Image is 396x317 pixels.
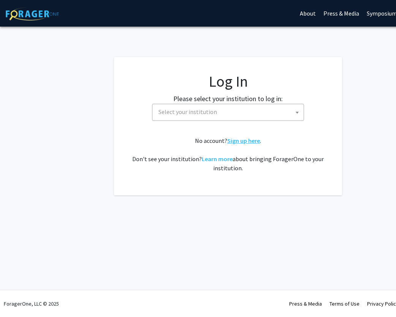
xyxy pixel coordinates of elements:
img: ForagerOne Logo [6,7,59,21]
span: Select your institution [158,108,217,116]
div: No account? . Don't see your institution? about bringing ForagerOne to your institution. [129,136,327,173]
iframe: Chat [6,283,32,311]
a: Terms of Use [329,300,360,307]
a: Sign up here [227,137,260,144]
h1: Log In [129,72,327,90]
div: ForagerOne, LLC © 2025 [4,290,59,317]
a: Learn more about bringing ForagerOne to your institution [202,155,233,163]
label: Please select your institution to log in: [173,94,283,104]
span: Select your institution [155,104,304,120]
span: Select your institution [152,104,304,121]
a: Press & Media [289,300,322,307]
